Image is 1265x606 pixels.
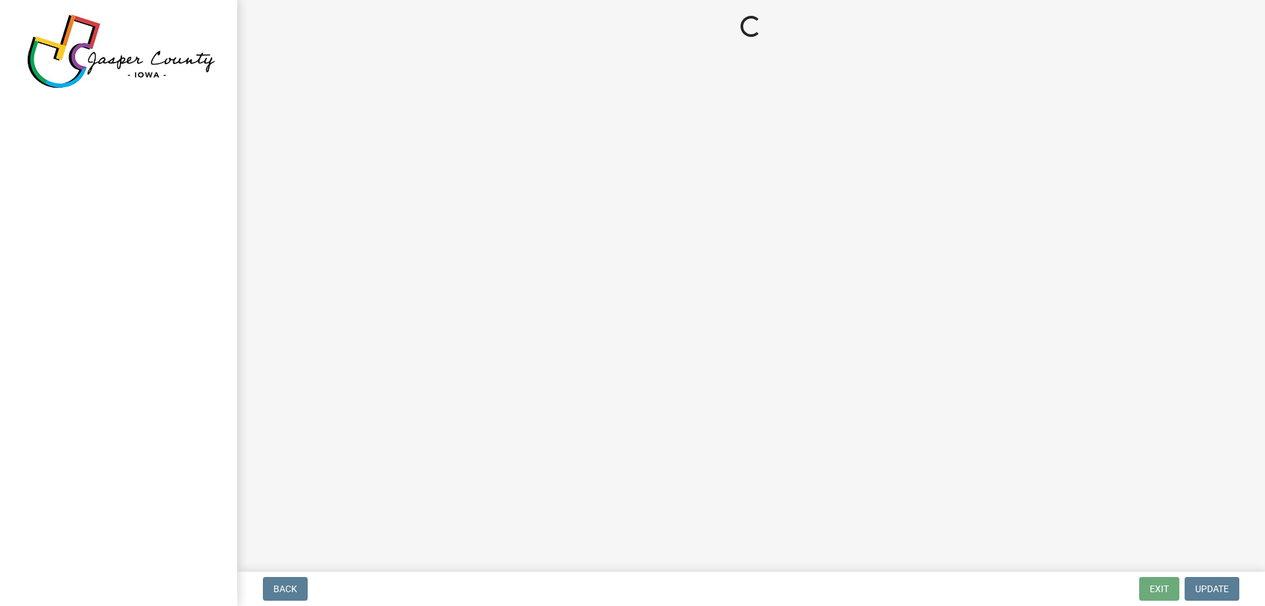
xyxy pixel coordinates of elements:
button: Update [1185,577,1239,601]
img: Jasper County, Iowa [26,14,216,89]
span: Back [273,584,297,594]
span: Update [1195,584,1229,594]
button: Exit [1139,577,1179,601]
button: Back [263,577,308,601]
